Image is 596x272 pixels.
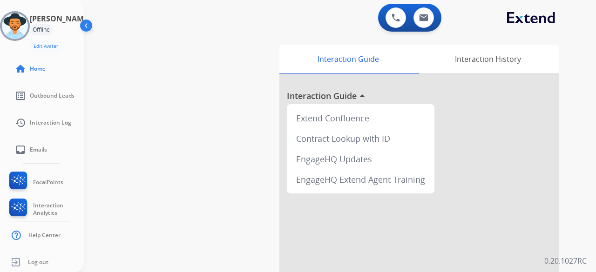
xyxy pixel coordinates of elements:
span: Interaction Analytics [33,202,84,217]
span: Log out [28,259,48,266]
span: Help Center [28,232,61,239]
span: Interaction Log [30,119,71,126]
mat-icon: home [15,63,26,74]
h3: [PERSON_NAME] [30,13,90,24]
a: FocalPoints [7,172,63,193]
div: Extend Confluence [291,108,431,128]
div: EngageHQ Updates [291,149,431,169]
span: Emails [30,146,47,153]
div: Contract Lookup with ID [291,128,431,149]
button: Edit Avatar [30,41,62,52]
img: avatar [2,13,28,39]
p: 0.20.1027RC [544,255,587,266]
div: EngageHQ Extend Agent Training [291,169,431,190]
mat-icon: history [15,117,26,128]
div: Interaction History [417,45,559,73]
span: FocalPoints [33,179,63,186]
div: Offline [30,24,53,35]
a: Interaction Analytics [7,199,84,220]
div: Interaction Guide [279,45,417,73]
mat-icon: list_alt [15,90,26,101]
span: Outbound Leads [30,92,74,100]
span: Home [30,65,46,73]
mat-icon: inbox [15,144,26,155]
